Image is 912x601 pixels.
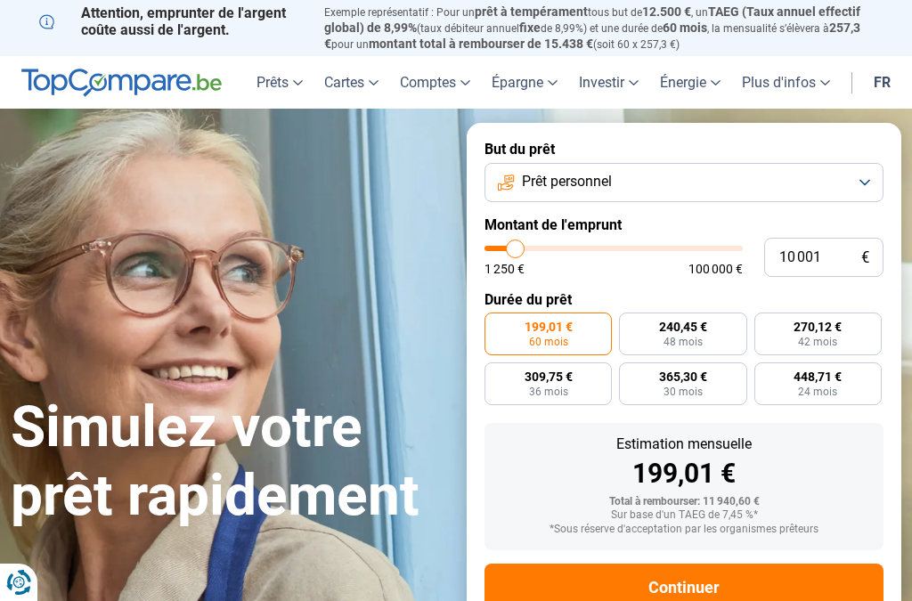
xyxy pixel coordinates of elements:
[475,4,588,19] span: prêt à tempérament
[21,69,222,97] img: TopCompare
[11,394,445,531] h1: Simulez votre prêt rapidement
[313,56,389,109] a: Cartes
[324,4,873,52] p: Exemple représentatif : Pour un tous but de , un (taux débiteur annuel de 8,99%) et une durée de ...
[39,4,303,38] p: Attention, emprunter de l'argent coûte aussi de l'argent.
[688,263,743,275] span: 100 000 €
[324,20,860,51] span: 257,3 €
[519,20,541,35] span: fixe
[529,337,568,347] span: 60 mois
[369,37,593,51] span: montant total à rembourser de 15.438 €
[499,437,869,451] div: Estimation mensuelle
[481,56,568,109] a: Épargne
[499,460,869,487] div: 199,01 €
[525,370,573,383] span: 309,75 €
[798,337,837,347] span: 42 mois
[568,56,649,109] a: Investir
[664,337,703,347] span: 48 mois
[663,20,707,35] span: 60 mois
[731,56,841,109] a: Plus d'infos
[659,321,707,333] span: 240,45 €
[529,386,568,397] span: 36 mois
[499,524,869,536] div: *Sous réserve d'acceptation par les organismes prêteurs
[794,370,842,383] span: 448,71 €
[525,321,573,333] span: 199,01 €
[794,321,842,333] span: 270,12 €
[798,386,837,397] span: 24 mois
[642,4,691,19] span: 12.500 €
[863,56,901,109] a: fr
[484,163,883,202] button: Prêt personnel
[246,56,313,109] a: Prêts
[484,216,883,233] label: Montant de l'emprunt
[484,291,883,308] label: Durée du prêt
[649,56,731,109] a: Énergie
[484,141,883,158] label: But du prêt
[499,496,869,508] div: Total à rembourser: 11 940,60 €
[664,386,703,397] span: 30 mois
[499,509,869,522] div: Sur base d'un TAEG de 7,45 %*
[484,263,525,275] span: 1 250 €
[861,250,869,265] span: €
[389,56,481,109] a: Comptes
[324,4,860,35] span: TAEG (Taux annuel effectif global) de 8,99%
[659,370,707,383] span: 365,30 €
[522,172,612,191] span: Prêt personnel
